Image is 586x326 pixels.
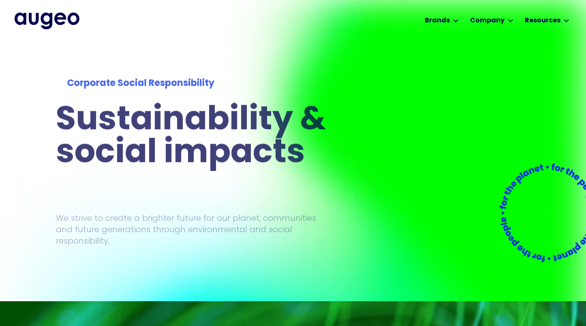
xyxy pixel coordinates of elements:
[525,16,560,26] div: Resources
[470,16,505,26] div: Company
[67,79,214,88] strong: Corporate Social Responsibility
[15,13,79,29] a: home
[425,16,450,26] div: Brands
[15,13,79,29] img: Augeo's full logo in midnight blue.
[56,105,406,171] h1: Sustainability & social impacts
[56,212,335,246] p: We strive to create a brighter future for our planet, communities and future generations through ...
